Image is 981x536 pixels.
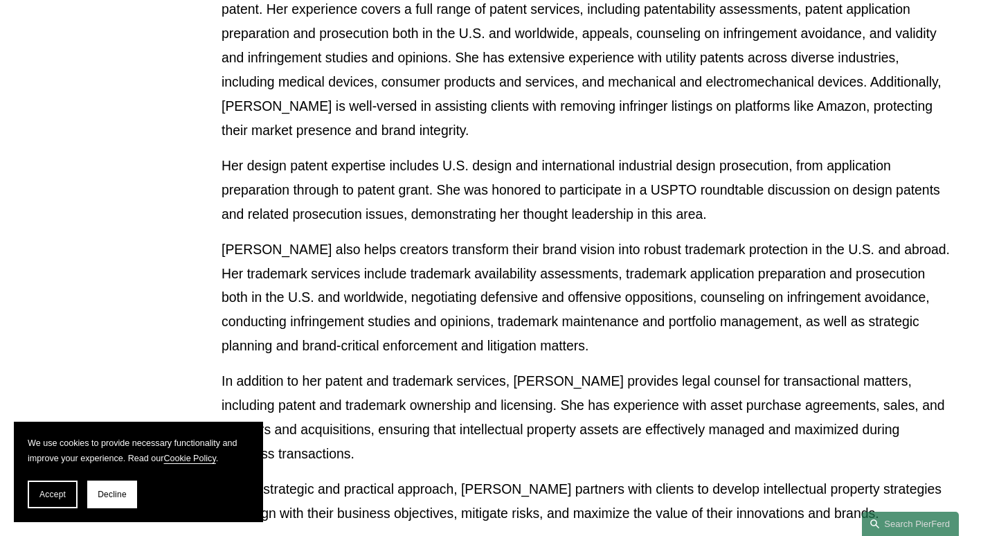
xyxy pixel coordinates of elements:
[39,490,66,499] span: Accept
[222,154,952,226] p: Her design patent expertise includes U.S. design and international industrial design prosecution,...
[28,481,78,508] button: Accept
[222,369,952,466] p: In addition to her patent and trademark services, [PERSON_NAME] provides legal counsel for transa...
[862,512,959,536] a: Search this site
[222,238,952,359] p: [PERSON_NAME] also helps creators transform their brand vision into robust trademark protection i...
[163,454,215,463] a: Cookie Policy
[98,490,127,499] span: Decline
[87,481,137,508] button: Decline
[14,422,263,522] section: Cookie banner
[222,477,952,526] p: With a strategic and practical approach, [PERSON_NAME] partners with clients to develop intellect...
[28,436,249,467] p: We use cookies to provide necessary functionality and improve your experience. Read our .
